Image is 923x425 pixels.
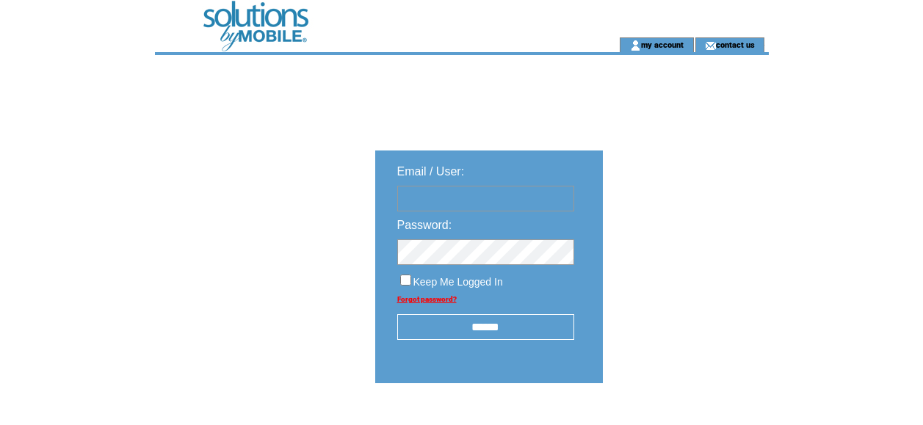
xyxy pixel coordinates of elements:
img: account_icon.gif [630,40,641,51]
a: my account [641,40,684,49]
a: Forgot password? [397,295,457,303]
img: contact_us_icon.gif [705,40,716,51]
span: Password: [397,219,452,231]
span: Keep Me Logged In [413,276,503,288]
a: contact us [716,40,755,49]
span: Email / User: [397,165,465,178]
